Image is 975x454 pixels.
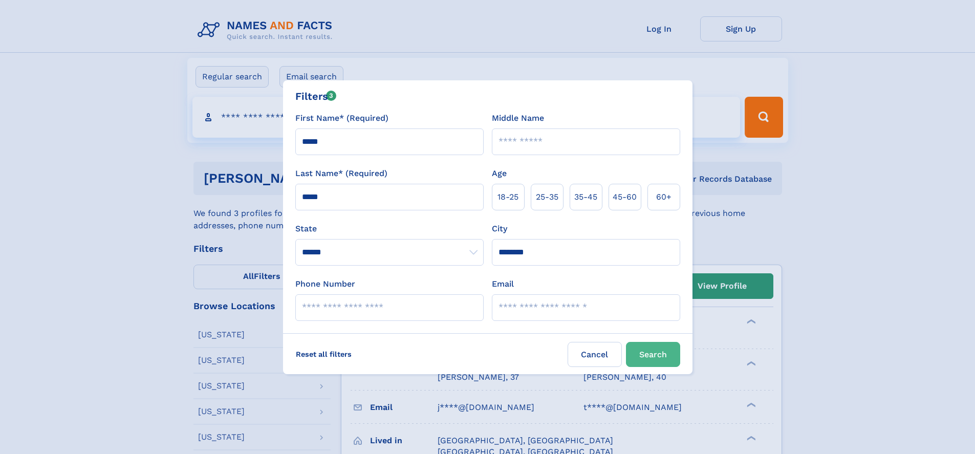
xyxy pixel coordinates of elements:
[492,223,507,235] label: City
[295,167,387,180] label: Last Name* (Required)
[295,278,355,290] label: Phone Number
[295,89,337,104] div: Filters
[613,191,637,203] span: 45‑60
[536,191,558,203] span: 25‑35
[497,191,518,203] span: 18‑25
[289,342,358,366] label: Reset all filters
[574,191,597,203] span: 35‑45
[568,342,622,367] label: Cancel
[656,191,671,203] span: 60+
[492,167,507,180] label: Age
[626,342,680,367] button: Search
[295,112,388,124] label: First Name* (Required)
[295,223,484,235] label: State
[492,278,514,290] label: Email
[492,112,544,124] label: Middle Name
